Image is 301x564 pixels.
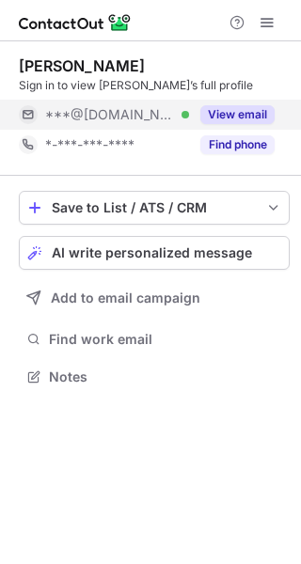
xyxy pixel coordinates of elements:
button: Reveal Button [200,135,275,154]
span: Find work email [49,331,282,348]
span: Notes [49,368,282,385]
button: Reveal Button [200,105,275,124]
button: AI write personalized message [19,236,290,270]
button: Add to email campaign [19,281,290,315]
div: Save to List / ATS / CRM [52,200,257,215]
div: [PERSON_NAME] [19,56,145,75]
img: ContactOut v5.3.10 [19,11,132,34]
span: Add to email campaign [51,290,200,305]
span: ***@[DOMAIN_NAME] [45,106,175,123]
button: Notes [19,364,290,390]
div: Sign in to view [PERSON_NAME]’s full profile [19,77,290,94]
button: Find work email [19,326,290,352]
span: AI write personalized message [52,245,252,260]
button: save-profile-one-click [19,191,290,225]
